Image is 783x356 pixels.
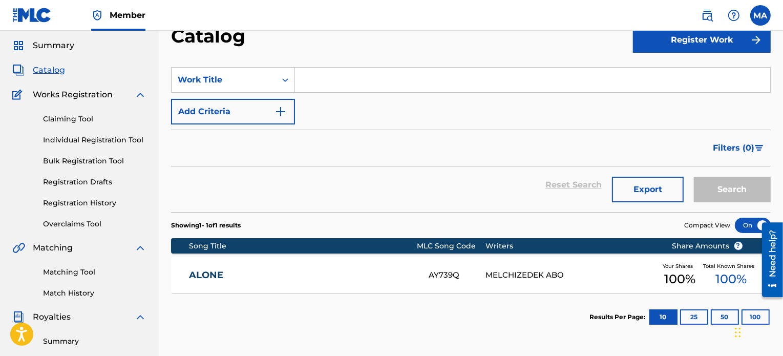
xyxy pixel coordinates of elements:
span: Catalog [33,64,65,76]
span: Your Shares [663,262,697,270]
span: Works Registration [33,89,113,101]
img: Top Rightsholder [91,9,103,22]
span: Royalties [33,311,71,323]
a: Match History [43,288,146,299]
div: Song Title [189,241,417,252]
iframe: Resource Center [754,219,783,301]
span: 100 % [715,270,747,288]
div: Help [724,5,744,26]
a: Public Search [697,5,717,26]
span: ? [734,242,743,250]
a: SummarySummary [12,39,74,52]
img: search [701,9,713,22]
div: AY739Q [429,269,485,281]
span: 100 % [664,270,695,288]
span: Matching [33,242,73,254]
img: Catalog [12,64,25,76]
img: help [728,9,740,22]
button: Register Work [633,27,771,53]
a: Matching Tool [43,267,146,278]
p: Results Per Page: [589,312,648,322]
span: Member [110,9,145,21]
a: Individual Registration Tool [43,135,146,145]
img: Royalties [12,311,25,323]
img: Summary [12,39,25,52]
a: Registration Drafts [43,177,146,187]
span: Compact View [684,221,730,230]
div: Work Title [178,74,270,86]
span: Filters ( 0 ) [713,142,754,154]
button: Filters (0) [707,135,771,161]
form: Search Form [171,67,771,212]
span: Summary [33,39,74,52]
div: MLC Song Code [417,241,485,252]
button: Export [612,177,684,202]
span: Share Amounts [672,241,743,252]
a: Claiming Tool [43,114,146,124]
div: Drag [735,317,741,348]
a: Summary [43,336,146,347]
div: Writers [485,241,657,252]
a: CatalogCatalog [12,64,65,76]
a: ALONE [189,269,415,281]
iframe: Chat Widget [732,307,783,356]
a: Bulk Registration Tool [43,156,146,166]
img: 9d2ae6d4665cec9f34b9.svg [274,106,287,118]
div: User Menu [750,5,771,26]
img: f7272a7cc735f4ea7f67.svg [750,34,763,46]
a: Registration History [43,198,146,208]
button: 25 [680,309,708,325]
button: 10 [649,309,678,325]
img: filter [755,145,764,151]
span: Total Known Shares [704,262,759,270]
div: MELCHIZEDEK ABO [485,269,657,281]
button: 50 [711,309,739,325]
img: Matching [12,242,25,254]
img: expand [134,242,146,254]
img: Works Registration [12,89,26,101]
a: Overclaims Tool [43,219,146,229]
img: MLC Logo [12,8,52,23]
h2: Catalog [171,25,250,48]
img: expand [134,89,146,101]
p: Showing 1 - 1 of 1 results [171,221,241,230]
button: Add Criteria [171,99,295,124]
img: expand [134,311,146,323]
